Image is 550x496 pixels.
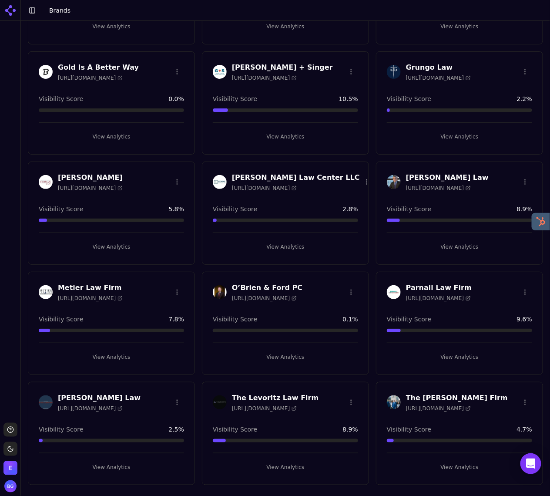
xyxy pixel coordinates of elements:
span: Visibility Score [213,425,257,434]
h3: Parnall Law Firm [406,283,472,293]
img: Metier Law Firm [39,285,53,299]
span: [URL][DOMAIN_NAME] [58,295,123,302]
span: Visibility Score [387,94,431,103]
span: [URL][DOMAIN_NAME] [232,74,297,81]
span: Visibility Score [387,205,431,213]
img: Elite Legal Marketing [3,461,17,475]
h3: [PERSON_NAME] + Singer [232,62,333,73]
span: 4.7 % [516,425,532,434]
span: 10.5 % [339,94,358,103]
span: 5.8 % [168,205,184,213]
span: [URL][DOMAIN_NAME] [232,405,297,412]
button: View Analytics [387,460,532,474]
h3: O’Brien & Ford PC [232,283,302,293]
span: 2.2 % [516,94,532,103]
button: View Analytics [213,350,358,364]
span: Visibility Score [39,205,83,213]
span: [URL][DOMAIN_NAME] [58,405,123,412]
img: O’Brien & Ford PC [213,285,227,299]
span: 0.1 % [342,315,358,324]
span: [URL][DOMAIN_NAME] [406,295,471,302]
span: Visibility Score [39,315,83,324]
img: Malman Law [387,175,401,189]
span: [URL][DOMAIN_NAME] [406,74,471,81]
button: View Analytics [213,460,358,474]
span: 9.6 % [516,315,532,324]
span: Visibility Score [39,94,83,103]
h3: The Levoritz Law Firm [232,393,319,403]
span: 8.9 % [342,425,358,434]
h3: The [PERSON_NAME] Firm [406,393,508,403]
img: Patrick Crawford Law [39,395,53,409]
img: Grungo Law [387,65,401,79]
button: View Analytics [387,20,532,34]
span: Visibility Score [213,315,257,324]
span: Visibility Score [213,205,257,213]
span: 8.9 % [516,205,532,213]
span: Visibility Score [39,425,83,434]
span: Visibility Score [387,315,431,324]
span: [URL][DOMAIN_NAME] [232,185,297,192]
img: Gold Is A Better Way [39,65,53,79]
button: View Analytics [39,130,184,144]
img: Goldblatt + Singer [213,65,227,79]
button: View Analytics [39,240,184,254]
h3: Metier Law Firm [58,283,123,293]
h3: [PERSON_NAME] [58,172,123,183]
button: View Analytics [39,460,184,474]
img: Brian Gomez [4,480,17,493]
span: [URL][DOMAIN_NAME] [58,74,123,81]
h3: Gold Is A Better Way [58,62,139,73]
button: View Analytics [387,240,532,254]
button: View Analytics [213,20,358,34]
span: [URL][DOMAIN_NAME] [406,405,471,412]
h3: [PERSON_NAME] Law Center LLC [232,172,360,183]
span: [URL][DOMAIN_NAME] [58,185,123,192]
h3: [PERSON_NAME] Law [58,393,141,403]
img: Parnall Law Firm [387,285,401,299]
span: Visibility Score [213,94,257,103]
span: [URL][DOMAIN_NAME] [406,185,471,192]
span: [URL][DOMAIN_NAME] [232,295,297,302]
button: Open user button [4,480,17,493]
h3: Grungo Law [406,62,471,73]
button: View Analytics [213,240,358,254]
img: The Levoritz Law Firm [213,395,227,409]
h3: [PERSON_NAME] Law [406,172,489,183]
span: Brands [49,7,70,14]
span: 2.8 % [342,205,358,213]
button: View Analytics [39,350,184,364]
button: View Analytics [213,130,358,144]
button: View Analytics [387,130,532,144]
span: 7.8 % [168,315,184,324]
img: The Stoddard Firm [387,395,401,409]
img: Levine Law Center LLC [213,175,227,189]
button: Open organization switcher [3,461,17,475]
img: Herman Law [39,175,53,189]
span: 2.5 % [168,425,184,434]
div: Open Intercom Messenger [520,453,541,474]
nav: breadcrumb [49,6,70,15]
span: Visibility Score [387,425,431,434]
span: 0.0 % [168,94,184,103]
button: View Analytics [387,350,532,364]
button: View Analytics [39,20,184,34]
